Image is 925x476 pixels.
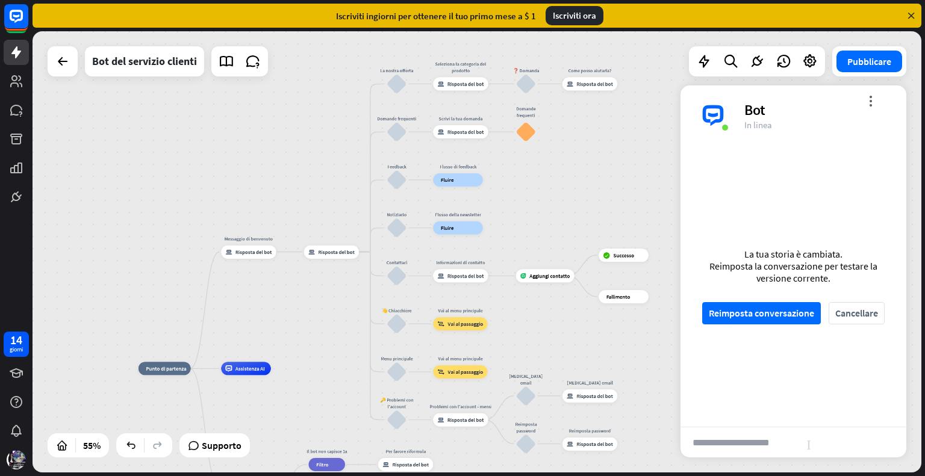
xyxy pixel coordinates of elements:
[806,435,898,450] font: Inviare
[373,10,536,22] font: giorni per ottenere il tuo primo mese a $ 1
[447,368,483,375] font: Vai al passaggio
[83,439,101,451] font: 55%
[709,307,814,319] font: Reimposta conversazione
[553,10,596,21] font: Iscriviti ora
[10,345,23,353] font: giorni
[382,461,389,468] font: risposta_block_bot
[516,106,535,119] font: Domande frequenti
[225,249,232,255] font: risposta_block_bot
[393,461,429,468] font: Risposta del bot
[567,440,573,447] font: risposta_block_bot
[447,129,484,135] font: Risposta del bot
[308,249,315,255] font: risposta_block_bot
[576,81,613,87] font: Risposta del bot
[440,164,476,170] font: Flusso di feedback
[529,273,570,279] font: Aggiungi contatto
[847,55,891,67] font: Pubblicare
[836,51,902,72] button: Pubblicare
[307,448,347,454] font: Il bot non capisce 1x
[437,129,444,135] font: risposta_block_bot
[10,5,46,41] button: Apri il widget della chat LiveChat
[744,100,765,119] font: Bot
[4,332,29,357] a: 14 giorni
[515,421,537,434] font: Reimposta password
[568,67,612,73] font: Come posso aiutarla?
[385,448,426,454] font: Per favore riformula
[606,293,631,300] font: Fallimento
[435,212,481,218] font: Flusso della newsletter
[576,440,613,447] font: Risposta del bot
[437,273,444,279] font: risposta_block_bot
[235,365,265,372] font: Assistenza AI
[438,308,482,314] font: Vai al menu principale
[513,67,539,73] font: ❓ Domanda
[865,95,876,107] font: more_vert
[744,119,772,131] font: In linea
[447,81,484,87] font: Risposta del bot
[744,248,842,260] font: La tua storia è cambiata.
[441,176,453,183] font: Fluire
[381,356,413,362] font: Menu principale
[387,212,406,218] font: Notiziario
[829,302,885,324] button: Cancellare
[447,321,483,327] font: Vai al passaggio
[146,365,186,372] font: Punto di partenza
[387,164,406,170] font: Feedback
[569,428,611,434] font: Reimposta password
[377,116,416,122] font: Domande frequenti
[447,416,484,423] font: Risposta del bot
[318,249,355,255] font: Risposta del bot
[567,380,612,386] font: [MEDICAL_DATA] email
[509,373,543,386] font: [MEDICAL_DATA] email
[225,236,273,242] font: Messaggio di benvenuto
[835,307,878,319] font: Cancellare
[603,252,610,259] font: blocco_successo
[567,392,573,399] font: risposta_block_bot
[576,392,613,399] font: Risposta del bot
[382,308,412,314] font: 👋 Chiacchiere
[438,356,482,362] font: Vai al menu principale
[316,461,328,468] font: Filtro
[437,321,444,327] font: block_goto
[235,249,272,255] font: Risposta del bot
[380,397,414,410] font: 🔑 Problemi con l'account
[430,404,491,410] font: Problemi con l'account - menu
[435,61,487,73] font: Seleziona la categoria del prodotto
[567,81,573,87] font: risposta_block_bot
[202,439,241,451] font: Supporto
[386,259,407,265] font: Contattaci
[437,416,444,423] font: risposta_block_bot
[436,259,485,265] font: Informazioni di contatto
[336,10,373,22] font: Iscriviti in
[437,368,444,375] font: block_goto
[613,252,634,259] font: Successo
[10,332,22,347] font: 14
[447,273,484,279] font: Risposta del bot
[437,81,444,87] font: risposta_block_bot
[92,46,197,76] div: Bot del servizio clienti
[380,67,413,73] font: La nostra offerta
[709,260,877,284] font: Reimposta la conversazione per testare la versione corrente.
[441,224,453,231] font: Fluire
[92,54,197,68] font: Bot del servizio clienti
[439,116,483,122] font: Scrivi la tua domanda
[702,302,821,324] button: Reimposta conversazione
